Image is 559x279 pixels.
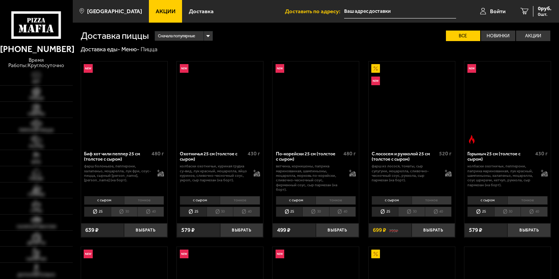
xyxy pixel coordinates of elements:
img: Новинка [84,250,92,258]
button: Выбрать [316,223,359,238]
span: 520 г [439,150,452,157]
a: Меню- [121,46,139,53]
s: 799 ₽ [389,227,398,233]
img: Новинка [180,64,188,73]
img: Новинка [371,77,380,85]
span: 699 ₽ [373,227,386,233]
li: 30 [494,207,521,217]
span: 579 ₽ [469,227,482,233]
div: С лососем и рукколой 25 см (толстое с сыром) [372,151,437,162]
p: фарш болоньезе, пепперони, халапеньо, моцарелла, лук фри, соус-пицца, сырный [PERSON_NAME], [PERS... [84,164,152,182]
img: Новинка [276,64,284,73]
li: с сыром [84,196,124,204]
li: 25 [276,207,302,217]
span: 0 руб. [538,6,551,11]
span: 480 г [152,150,164,157]
li: 40 [233,207,260,217]
li: 30 [398,207,424,217]
li: 30 [207,207,233,217]
div: Горыныч 25 см (толстое с сыром) [467,151,533,162]
li: 30 [111,207,137,217]
span: Сначала популярные [158,31,195,41]
li: 25 [467,207,494,217]
button: Выбрать [124,223,167,238]
span: Войти [490,9,505,14]
label: Новинки [481,31,515,41]
li: 25 [372,207,398,217]
img: Новинка [467,64,476,73]
li: с сыром [467,196,507,204]
a: НовинкаПо-корейски 25 см (толстое с сыром) [273,61,359,147]
li: тонкое [412,196,452,204]
p: колбаски охотничьи, куриная грудка су-вид, лук красный, моцарелла, яйцо куриное, сливочно-чесночн... [180,164,247,182]
a: НовинкаБиф хот чили пеппер 25 см (толстое с сыром) [81,61,167,147]
li: тонкое [220,196,260,204]
span: 639 ₽ [85,227,98,233]
a: НовинкаОстрое блюдоГорыныч 25 см (толстое с сыром) [464,61,551,147]
span: 480 г [343,150,356,157]
a: Доставка еды- [81,46,120,53]
a: АкционныйНовинкаС лососем и рукколой 25 см (толстое с сыром) [369,61,455,147]
p: колбаски Охотничьи, пепперони, паприка маринованная, лук красный, шампиньоны, халапеньо, моцарелл... [467,164,535,187]
span: Доставить по адресу: [285,9,344,14]
label: Акции [516,31,550,41]
li: с сыром [276,196,316,204]
li: с сыром [180,196,220,204]
span: 579 ₽ [181,227,195,233]
button: Выбрать [507,223,551,238]
input: Ваш адрес доставки [344,5,456,18]
li: тонкое [124,196,164,204]
li: тонкое [507,196,548,204]
li: 40 [329,207,356,217]
span: 430 г [535,150,548,157]
button: Выбрать [220,223,263,238]
button: Выбрать [412,223,455,238]
img: Новинка [84,64,92,73]
img: Новинка [180,250,188,258]
p: фарш из лосося, томаты, сыр сулугуни, моцарелла, сливочно-чесночный соус, руккола, сыр пармезан (... [372,164,439,182]
span: Доставка [189,9,214,14]
li: 30 [302,207,329,217]
li: с сыром [372,196,412,204]
span: 499 ₽ [277,227,290,233]
div: Пицца [141,46,158,53]
span: 430 г [248,150,260,157]
div: По-корейски 25 см (толстое с сыром) [276,151,342,162]
img: Острое блюдо [467,135,476,144]
a: НовинкаОхотничья 25 см (толстое с сыром) [177,61,263,147]
h1: Доставка пиццы [81,31,149,41]
span: 0 шт. [538,12,551,17]
img: Акционный [371,64,380,73]
li: 25 [84,207,110,217]
div: Биф хот чили пеппер 25 см (толстое с сыром) [84,151,150,162]
img: Новинка [276,250,284,258]
li: 25 [180,207,206,217]
label: Все [446,31,480,41]
p: ветчина, корнишоны, паприка маринованная, шампиньоны, моцарелла, морковь по-корейски, сливочно-че... [276,164,343,192]
div: Охотничья 25 см (толстое с сыром) [180,151,245,162]
li: 40 [521,207,547,217]
img: Акционный [371,250,380,258]
span: [GEOGRAPHIC_DATA] [87,9,142,14]
li: 40 [137,207,164,217]
li: 40 [425,207,452,217]
li: тонкое [315,196,356,204]
span: Акции [156,9,176,14]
